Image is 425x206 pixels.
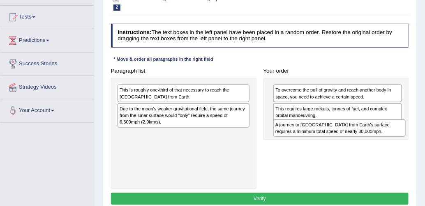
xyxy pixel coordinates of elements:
div: To overcome the pull of gravity and reach another body in space, you need to achieve a certain sp... [273,85,402,102]
a: Success Stories [0,53,94,73]
h4: Your order [263,68,409,74]
div: * Move & order all paragraphs in the right field [111,56,216,63]
div: A journey to [GEOGRAPHIC_DATA] from Earth's surface requires a minimum total speed of nearly 30,0... [273,119,406,137]
div: Due to the moon's weaker gravitational field, the same journey from the lunar surface would "only... [118,103,249,128]
button: Verify [111,193,409,205]
div: This requires large rockets, tonnes of fuel, and complex orbital manoeuvring. [273,103,402,121]
a: Tests [0,6,94,26]
h4: Paragraph list [111,68,256,74]
a: Your Account [0,99,94,120]
a: Strategy Videos [0,76,94,96]
a: Predictions [0,29,94,50]
span: 2 [113,5,121,11]
b: Instructions: [118,29,151,35]
h4: The text boxes in the left panel have been placed in a random order. Restore the original order b... [111,24,409,47]
div: This is roughly one-third of that necessary to reach the [GEOGRAPHIC_DATA] from Earth. [118,85,249,102]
